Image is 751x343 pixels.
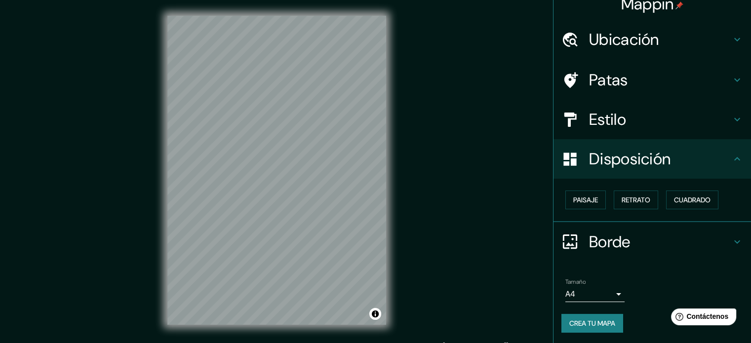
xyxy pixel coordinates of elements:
iframe: Lanzador de widgets de ayuda [663,305,740,332]
img: pin-icon.png [675,1,683,9]
font: Crea tu mapa [569,319,615,328]
font: Retrato [622,195,650,204]
button: Crea tu mapa [561,314,623,333]
font: Disposición [589,149,671,169]
div: Disposición [553,139,751,179]
div: Estilo [553,100,751,139]
button: Retrato [614,191,658,209]
div: Borde [553,222,751,262]
div: Patas [553,60,751,100]
button: Paisaje [565,191,606,209]
button: Cuadrado [666,191,718,209]
div: A4 [565,286,625,302]
font: Cuadrado [674,195,711,204]
font: Tamaño [565,278,586,286]
font: Paisaje [573,195,598,204]
font: A4 [565,289,575,299]
font: Estilo [589,109,626,130]
font: Patas [589,70,628,90]
div: Ubicación [553,20,751,59]
font: Borde [589,231,631,252]
button: Activar o desactivar atribución [369,308,381,320]
canvas: Mapa [167,16,386,325]
font: Ubicación [589,29,659,50]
